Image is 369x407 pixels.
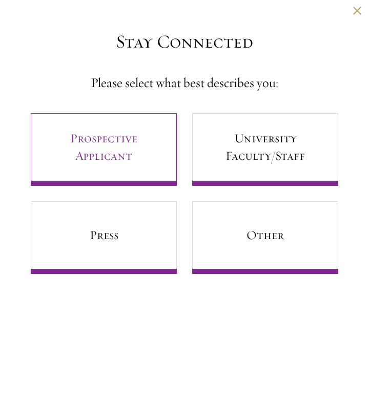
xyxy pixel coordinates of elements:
a: Prospective Applicant [31,113,177,186]
a: University Faculty/Staff [192,113,338,186]
h3: Stay Connected [116,31,253,53]
a: Other [192,201,338,274]
h4: Please select what best describes you: [91,73,278,93]
a: Press [31,201,177,274]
